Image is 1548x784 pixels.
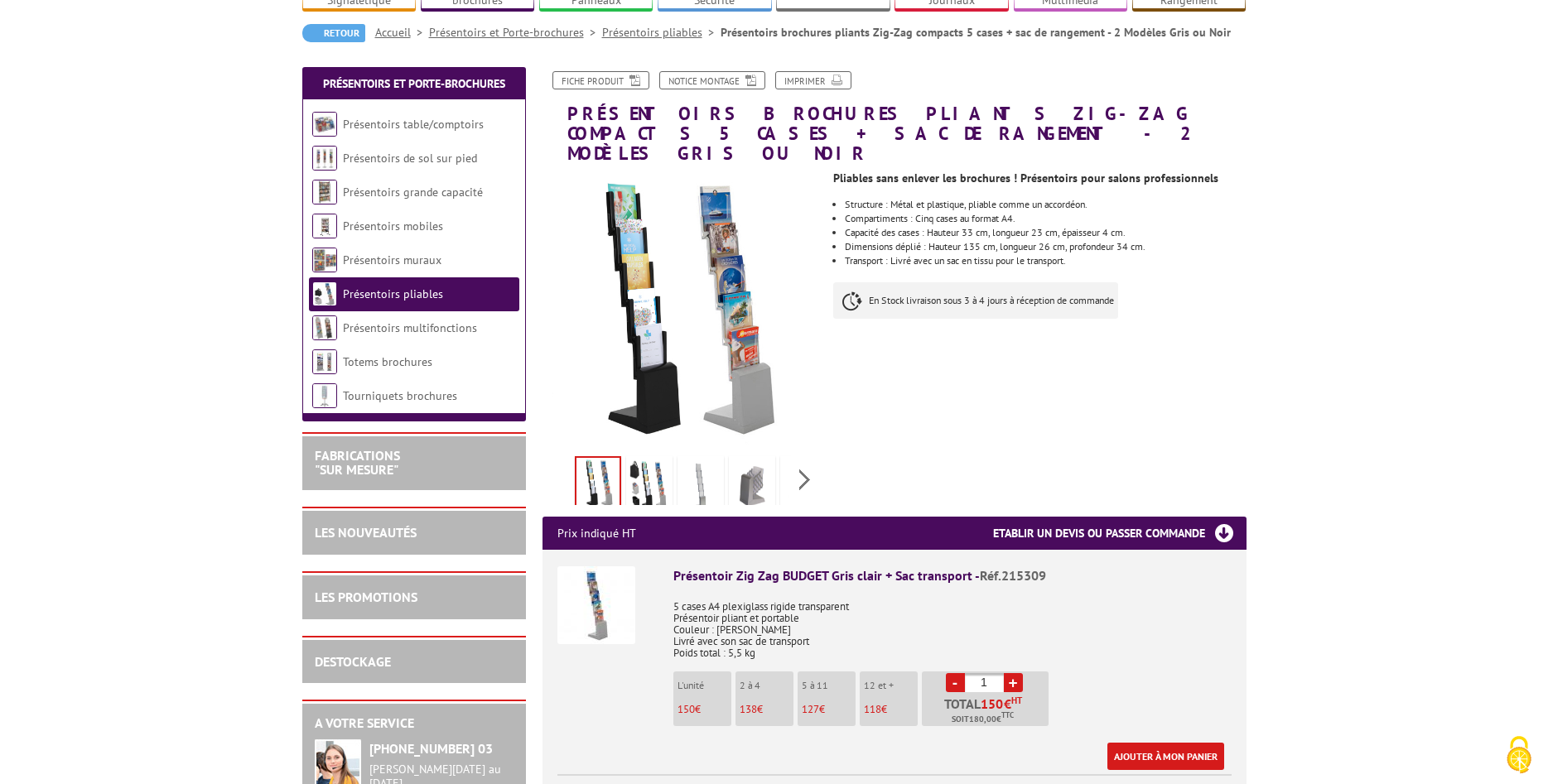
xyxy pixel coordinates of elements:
[864,702,881,716] span: 118
[312,214,337,238] img: Présentoirs mobiles
[315,524,417,541] a: LES NOUVEAUTÉS
[1498,734,1540,776] img: Cookies (fenêtre modale)
[629,459,669,511] img: presentoirs_zig_zag_noir_deplies_gris_noir_215309_213200_avec_sac_pliees_exemples.jpg
[681,459,721,511] img: presentoir_zig_zag_budget_sac_transport_215309_vide_deplie.jpg
[678,680,731,691] p: L'unité
[552,71,649,89] a: Fiche produit
[557,566,635,644] img: Présentoir Zig Zag BUDGET Gris clair + Sac transport
[312,349,337,374] img: Totems brochures
[1004,673,1023,692] a: +
[375,25,429,40] a: Accueil
[981,697,1004,710] span: 150
[673,589,1232,659] p: 5 cases A4 plexiglass rigide transparent Présentoir pliant et portable Couleur : [PERSON_NAME] Li...
[775,71,851,89] a: Imprimer
[802,704,856,715] p: €
[845,214,1246,224] li: Compartiments : Cinq cases au format A4.
[343,185,483,200] a: Présentoirs grande capacité
[312,315,337,340] img: Présentoirs multifonctions
[343,354,432,369] a: Totems brochures
[312,248,337,272] img: Présentoirs muraux
[315,589,417,605] a: LES PROMOTIONS
[732,459,772,511] img: presentoir_zig_zag_budget_sac_transport_215309_vide_plie.jpg
[740,702,757,716] span: 138
[312,383,337,408] img: Tourniquets brochures
[952,713,1014,726] span: Soit €
[946,673,965,692] a: -
[740,680,793,691] p: 2 à 4
[315,653,391,670] a: DESTOCKAGE
[678,704,731,715] p: €
[833,282,1118,319] p: En Stock livraison sous 3 à 4 jours à réception de commande
[557,517,636,550] p: Prix indiqué HT
[312,281,337,306] img: Présentoirs pliables
[602,25,721,40] a: Présentoirs pliables
[343,320,477,335] a: Présentoirs multifonctions
[315,447,400,479] a: FABRICATIONS"Sur Mesure"
[343,253,441,267] a: Présentoirs muraux
[1001,710,1014,719] sup: TTC
[864,680,918,691] p: 12 et +
[312,146,337,171] img: Présentoirs de sol sur pied
[312,112,337,137] img: Présentoirs table/comptoirs
[312,180,337,204] img: Présentoirs grande capacité
[369,740,493,757] strong: [PHONE_NUMBER] 03
[802,702,819,716] span: 127
[802,680,856,691] p: 5 à 11
[969,713,996,726] span: 180,00
[673,566,1232,585] div: Présentoir Zig Zag BUDGET Gris clair + Sac transport -
[343,388,457,403] a: Tourniquets brochures
[1490,728,1548,784] button: Cookies (fenêtre modale)
[845,242,1246,252] li: Dimensions déplié : Hauteur 135 cm, longueur 26 cm, profondeur 34 cm.
[784,459,823,511] img: presentoirs_zig_zag_noir_plie_noir_213200-2.jpg
[659,71,765,89] a: Notice Montage
[845,200,1246,209] li: Structure : Métal et plastique, pliable comme un accordéon.
[343,219,443,233] a: Présentoirs mobiles
[543,171,822,450] img: presentoirs_zig_zag_noir_deplie_gris_noir_215309_213200_fiche_presentation.jpg
[864,704,918,715] p: €
[1107,743,1224,770] a: Ajouter à mon panier
[721,24,1231,41] li: Présentoirs brochures pliants Zig-Zag compacts 5 cases + sac de rangement - 2 Modèles Gris ou Noir
[343,286,443,301] a: Présentoirs pliables
[1011,695,1022,706] sup: HT
[740,704,793,715] p: €
[845,228,1246,238] li: Capacité des cases : Hauteur 33 cm, longueur 23 cm, épaisseur 4 cm.
[576,458,620,509] img: presentoirs_zig_zag_noir_deplie_gris_noir_215309_213200_fiche_presentation.jpg
[323,76,505,91] a: Présentoirs et Porte-brochures
[797,466,813,493] span: Next
[845,256,1246,266] li: Transport : Livré avec un sac en tissu pour le transport.
[980,567,1046,584] span: Réf.215309
[343,151,477,166] a: Présentoirs de sol sur pied
[429,25,602,40] a: Présentoirs et Porte-brochures
[530,71,1259,164] h1: Présentoirs brochures pliants Zig-Zag compacts 5 cases + sac de rangement - 2 Modèles Gris ou Noir
[993,517,1247,550] h3: Etablir un devis ou passer commande
[343,117,484,132] a: Présentoirs table/comptoirs
[833,173,1246,183] p: Pliables sans enlever les brochures ! Présentoirs pour salons professionnels
[315,716,514,731] h2: A votre service
[1004,697,1011,710] span: €
[678,702,695,716] span: 150
[926,697,1049,726] p: Total
[302,24,365,42] a: Retour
